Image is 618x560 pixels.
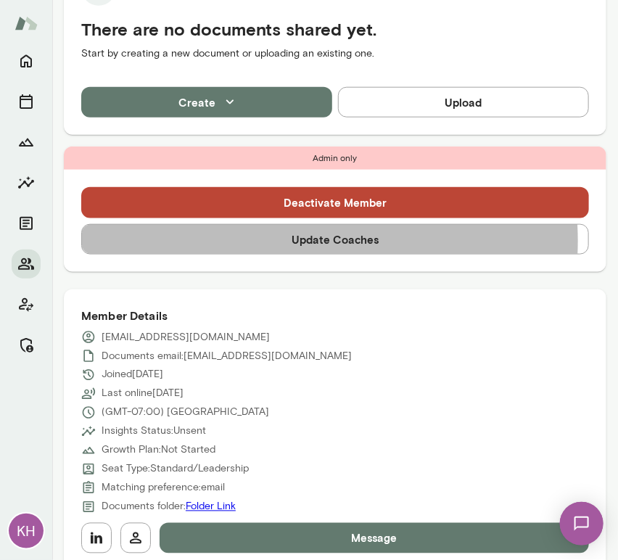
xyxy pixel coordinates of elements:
[102,443,215,458] p: Growth Plan: Not Started
[9,514,44,548] div: KH
[12,250,41,279] button: Members
[102,330,270,345] p: [EMAIL_ADDRESS][DOMAIN_NAME]
[12,290,41,319] button: Client app
[186,501,236,513] a: Folder Link
[81,87,332,118] button: Create
[12,128,41,157] button: Growth Plan
[338,87,589,118] button: Upload
[64,147,606,170] div: Admin only
[102,368,163,382] p: Joined [DATE]
[12,209,41,238] button: Documents
[102,387,184,401] p: Last online [DATE]
[81,187,589,218] button: Deactivate Member
[12,87,41,116] button: Sessions
[102,481,225,495] p: Matching preference: email
[102,462,249,477] p: Seat Type: Standard/Leadership
[160,523,589,553] button: Message
[81,17,589,41] h5: There are no documents shared yet.
[81,224,589,255] button: Update Coaches
[81,307,589,324] h6: Member Details
[12,331,41,360] button: Manage
[12,168,41,197] button: Insights
[102,405,269,420] p: (GMT-07:00) [GEOGRAPHIC_DATA]
[102,349,352,363] p: Documents email: [EMAIL_ADDRESS][DOMAIN_NAME]
[81,46,589,61] p: Start by creating a new document or uploading an existing one.
[12,46,41,75] button: Home
[102,424,206,439] p: Insights Status: Unsent
[102,500,236,514] p: Documents folder:
[15,9,38,37] img: Mento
